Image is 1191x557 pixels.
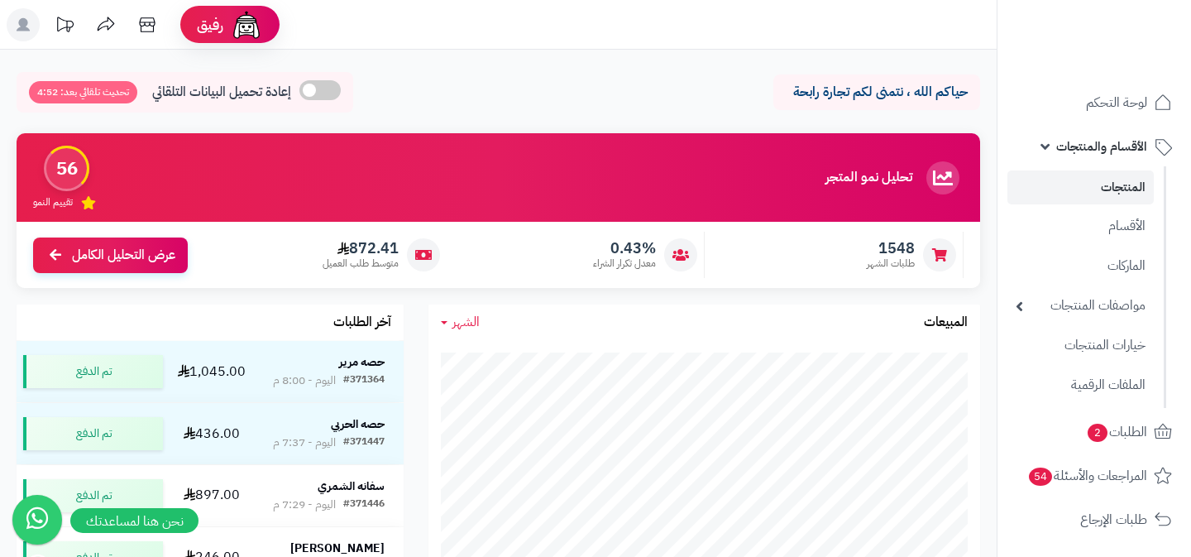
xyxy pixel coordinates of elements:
span: 872.41 [323,239,399,257]
td: 436.00 [170,403,255,464]
a: الطلبات2 [1007,412,1181,452]
span: 2 [1088,424,1107,442]
a: الأقسام [1007,209,1154,244]
img: logo-2.png [1079,12,1175,47]
div: تم الدفع [23,479,163,512]
div: اليوم - 7:37 م [273,435,336,451]
span: الأقسام والمنتجات [1056,135,1147,158]
span: إعادة تحميل البيانات التلقائي [152,83,291,102]
td: 1,045.00 [170,341,255,402]
div: اليوم - 7:29 م [273,497,336,513]
a: المراجعات والأسئلة54 [1007,456,1181,496]
span: لوحة التحكم [1086,91,1147,114]
img: ai-face.png [230,8,263,41]
span: 0.43% [593,239,656,257]
strong: حصه مرير [339,353,385,371]
h3: تحليل نمو المتجر [825,170,912,185]
strong: سفانه الشمري [318,478,385,495]
strong: [PERSON_NAME] [290,540,385,557]
a: عرض التحليل الكامل [33,238,188,273]
strong: حصه الحربي [331,415,385,433]
span: تحديث تلقائي بعد: 4:52 [29,81,137,103]
div: #371446 [343,497,385,513]
div: #371364 [343,372,385,389]
a: طلبات الإرجاع [1007,500,1181,540]
a: الماركات [1007,248,1154,284]
span: المراجعات والأسئلة [1027,464,1147,487]
div: اليوم - 8:00 م [273,372,336,389]
a: الملفات الرقمية [1007,367,1154,403]
div: #371447 [343,435,385,451]
a: خيارات المنتجات [1007,328,1154,363]
span: الطلبات [1086,420,1147,444]
span: تقييم النمو [33,195,73,209]
span: 1548 [867,239,915,257]
span: 54 [1029,468,1052,486]
span: طلبات الشهر [867,257,915,271]
a: لوحة التحكم [1007,83,1181,122]
div: تم الدفع [23,355,163,388]
td: 897.00 [170,465,255,526]
div: تم الدفع [23,417,163,450]
span: عرض التحليل الكامل [72,246,175,265]
span: طلبات الإرجاع [1080,508,1147,531]
a: مواصفات المنتجات [1007,288,1154,324]
p: حياكم الله ، نتمنى لكم تجارة رابحة [786,83,968,102]
a: الشهر [441,313,480,332]
span: الشهر [452,312,480,332]
span: رفيق [197,15,223,35]
h3: آخر الطلبات [333,315,391,330]
a: تحديثات المنصة [44,8,85,46]
span: متوسط طلب العميل [323,257,399,271]
a: المنتجات [1007,170,1154,204]
span: معدل تكرار الشراء [593,257,656,271]
h3: المبيعات [924,315,968,330]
